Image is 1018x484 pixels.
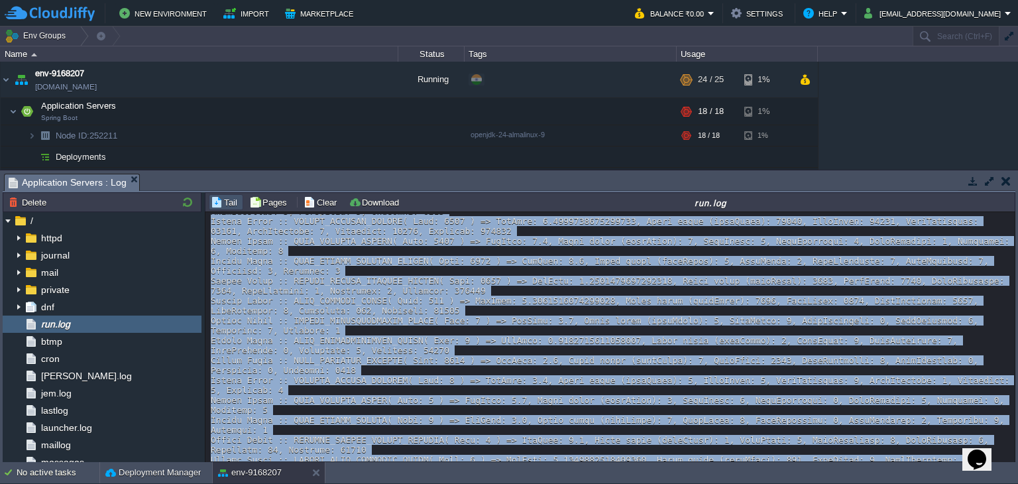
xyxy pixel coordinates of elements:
div: Status [399,46,464,62]
div: 18 / 18 [698,98,724,125]
span: Application Servers [40,100,118,111]
img: AMDAwAAAACH5BAEAAAAALAAAAAABAAEAAAICRAEAOw== [36,125,54,146]
button: Pages [249,196,291,208]
a: [PERSON_NAME].log [38,370,134,382]
div: 24 / 25 [698,62,724,97]
a: jem.log [38,387,74,399]
a: launcher.log [38,422,94,434]
span: Node ID: [56,131,89,141]
span: 252211 [54,130,119,141]
button: Settings [731,5,787,21]
img: AMDAwAAAACH5BAEAAAAALAAAAAABAAEAAAICRAEAOw== [1,62,11,97]
a: maillog [38,439,73,451]
iframe: chat widget [962,431,1005,471]
a: env-9168207 [35,67,84,80]
a: cron [38,353,62,365]
button: Balance ₹0.00 [635,5,708,21]
button: Help [803,5,841,21]
button: Marketplace [285,5,357,21]
a: messages [38,456,86,468]
img: AMDAwAAAACH5BAEAAAAALAAAAAABAAEAAAICRAEAOw== [9,168,17,194]
div: 18 / 18 [698,125,720,146]
img: AMDAwAAAACH5BAEAAAAALAAAAAABAAEAAAICRAEAOw== [28,125,36,146]
span: Spring Boot [41,114,78,122]
div: Tags [465,46,676,62]
a: dnf [38,301,56,313]
a: btmp [38,335,64,347]
div: No active tasks [17,462,99,483]
button: Download [349,196,403,208]
button: Clear [304,196,341,208]
a: private [38,284,72,296]
div: 6 / 7 [698,168,714,194]
a: [DOMAIN_NAME] [35,80,97,93]
div: 1% [744,168,787,194]
div: Running [398,62,465,97]
button: Import [223,5,273,21]
a: mail [38,267,60,278]
button: Tail [211,196,241,208]
button: New Environment [119,5,211,21]
div: 1% [744,62,787,97]
img: AMDAwAAAACH5BAEAAAAALAAAAAABAAEAAAICRAEAOw== [18,98,36,125]
div: Usage [677,46,817,62]
div: 1% [744,98,787,125]
button: env-9168207 [218,466,282,479]
a: lastlog [38,404,70,416]
a: run.log [38,318,72,330]
button: Deployment Manager [105,466,201,479]
img: AMDAwAAAACH5BAEAAAAALAAAAAABAAEAAAICRAEAOw== [31,53,37,56]
span: openjdk-24-almalinux-9 [471,131,545,139]
a: / [28,215,35,227]
div: 1% [744,125,787,146]
a: Deployments [54,151,108,162]
img: AMDAwAAAACH5BAEAAAAALAAAAAABAAEAAAICRAEAOw== [12,62,30,97]
div: Name [1,46,398,62]
img: AMDAwAAAACH5BAEAAAAALAAAAAABAAEAAAICRAEAOw== [36,147,54,167]
button: Env Groups [5,27,70,45]
a: httpd [38,232,64,244]
a: Node ID:252211 [54,130,119,141]
img: AMDAwAAAACH5BAEAAAAALAAAAAABAAEAAAICRAEAOw== [18,168,36,194]
div: run.log [408,197,1013,208]
button: Delete [9,196,50,208]
a: journal [38,249,72,261]
img: AMDAwAAAACH5BAEAAAAALAAAAAABAAEAAAICRAEAOw== [9,98,17,125]
button: [EMAIL_ADDRESS][DOMAIN_NAME] [864,5,1005,21]
span: Application Servers : Log [9,174,127,191]
img: CloudJiffy [5,5,95,22]
img: AMDAwAAAACH5BAEAAAAALAAAAAABAAEAAAICRAEAOw== [28,147,36,167]
a: Application ServersSpring Boot [40,101,118,111]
